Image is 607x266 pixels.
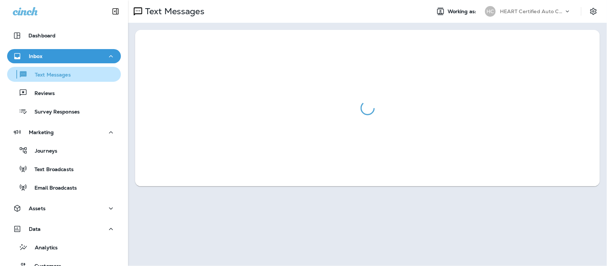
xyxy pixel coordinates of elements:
[7,104,121,119] button: Survey Responses
[29,226,41,232] p: Data
[28,148,57,155] p: Journeys
[27,166,74,173] p: Text Broadcasts
[142,6,204,17] p: Text Messages
[500,9,564,14] p: HEART Certified Auto Care
[7,125,121,139] button: Marketing
[485,6,496,17] div: HC
[7,180,121,195] button: Email Broadcasts
[27,90,55,97] p: Reviews
[28,245,58,251] p: Analytics
[29,53,42,59] p: Inbox
[7,222,121,236] button: Data
[28,33,55,38] p: Dashboard
[7,161,121,176] button: Text Broadcasts
[29,129,54,135] p: Marketing
[7,67,121,82] button: Text Messages
[7,28,121,43] button: Dashboard
[29,206,46,211] p: Assets
[7,49,121,63] button: Inbox
[7,201,121,216] button: Assets
[7,240,121,255] button: Analytics
[27,185,77,192] p: Email Broadcasts
[448,9,478,15] span: Working as:
[28,72,71,79] p: Text Messages
[7,143,121,158] button: Journeys
[27,109,80,116] p: Survey Responses
[7,85,121,100] button: Reviews
[106,4,126,18] button: Collapse Sidebar
[587,5,600,18] button: Settings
